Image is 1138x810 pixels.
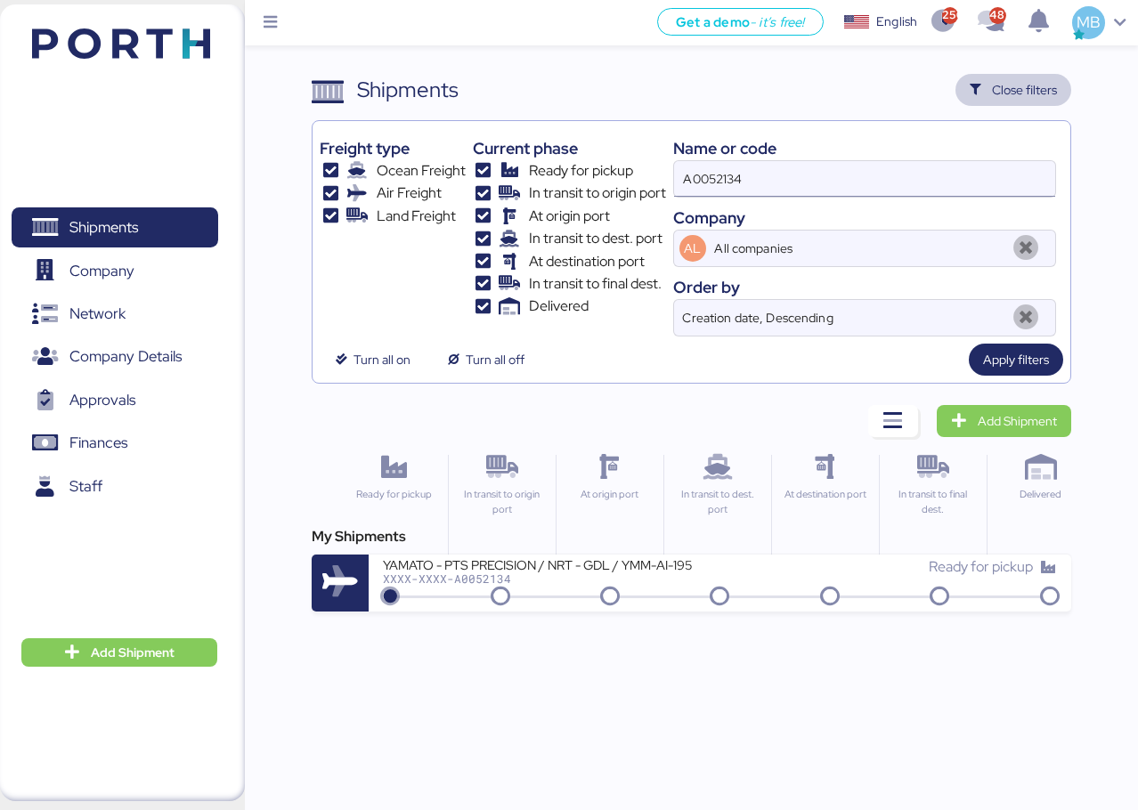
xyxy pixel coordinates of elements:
div: Shipments [357,74,459,106]
span: Network [69,301,126,327]
button: Add Shipment [21,638,217,667]
div: In transit to dest. port [671,487,763,517]
span: AL [684,239,701,258]
div: YAMATO - PTS PRECISION / NRT - GDL / YMM-AI-195 [383,556,719,571]
button: Turn all off [432,344,539,376]
span: Staff [69,474,102,499]
span: Apply filters [983,349,1049,370]
span: Close filters [992,79,1057,101]
span: Turn all off [466,349,524,370]
span: MB [1077,11,1101,34]
span: Company Details [69,344,182,369]
div: XXXX-XXXX-A0052134 [383,572,719,585]
div: Freight type [320,136,465,160]
a: Add Shipment [937,405,1071,437]
div: Ready for pickup [347,487,440,502]
div: In transit to origin port [456,487,548,517]
a: Approvals [12,380,218,421]
span: Ready for pickup [529,160,633,182]
span: Shipments [69,215,138,240]
div: Delivered [995,487,1086,502]
button: Close filters [955,74,1071,106]
div: Current phase [473,136,666,160]
span: In transit to dest. port [529,228,662,249]
div: In transit to final dest. [887,487,979,517]
span: At destination port [529,251,645,272]
span: Air Freight [377,182,442,204]
span: Land Freight [377,206,456,227]
span: Add Shipment [978,410,1057,432]
div: At origin port [564,487,655,502]
a: Staff [12,466,218,507]
div: Company [673,206,1056,230]
a: Shipments [12,207,218,248]
div: My Shipments [312,526,1071,547]
span: Finances [69,430,127,456]
span: Approvals [69,387,135,413]
div: English [876,12,917,31]
span: In transit to final dest. [529,273,662,295]
input: AL [711,231,1004,266]
button: Turn all on [320,344,425,376]
span: Ocean Freight [377,160,466,182]
span: Ready for pickup [929,557,1033,576]
span: Turn all on [354,349,410,370]
div: Name or code [673,136,1056,160]
button: Menu [256,8,286,38]
button: Apply filters [969,344,1063,376]
span: At origin port [529,206,610,227]
div: At destination port [779,487,871,502]
a: Company Details [12,336,218,377]
span: Delivered [529,296,589,317]
span: Add Shipment [91,642,175,663]
div: Order by [673,275,1056,299]
a: Company [12,250,218,291]
a: Finances [12,423,218,464]
a: Network [12,294,218,335]
span: Company [69,258,134,284]
span: In transit to origin port [529,182,666,204]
